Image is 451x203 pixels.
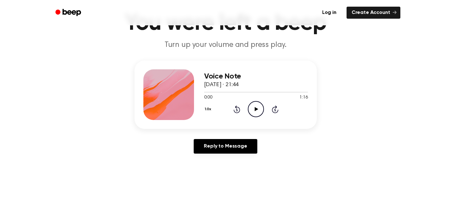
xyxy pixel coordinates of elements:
[51,7,87,19] a: Beep
[316,5,343,20] a: Log in
[204,94,212,101] span: 0:00
[104,40,347,50] p: Turn up your volume and press play.
[204,72,308,81] h3: Voice Note
[347,7,400,19] a: Create Account
[299,94,308,101] span: 1:16
[204,104,214,115] button: 1.0x
[204,82,239,88] span: [DATE] · 21:44
[194,139,257,154] a: Reply to Message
